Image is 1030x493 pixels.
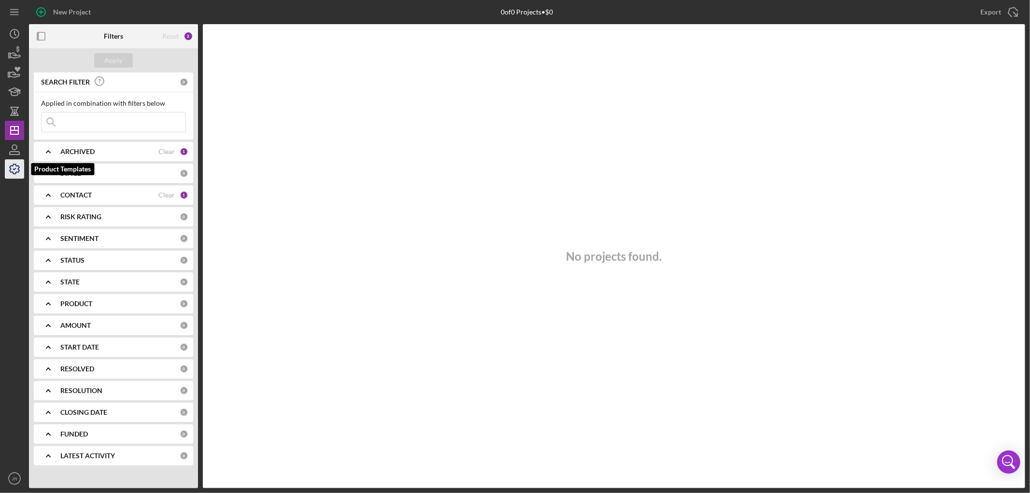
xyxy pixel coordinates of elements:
h3: No projects found. [566,250,662,263]
div: 0 [180,234,188,243]
div: 0 [180,299,188,308]
button: New Project [29,2,100,22]
div: 0 [180,430,188,438]
b: RESOLUTION [60,387,102,394]
b: SENTIMENT [60,235,99,242]
b: RESOLVED [60,365,94,373]
text: JR [12,476,17,481]
div: 0 [180,78,188,86]
b: SEARCH FILTER [41,78,90,86]
div: New Project [53,2,91,22]
b: ARCHIVED [60,148,95,155]
b: RISK RATING [60,213,101,221]
b: LATEST ACTIVITY [60,452,115,460]
b: START DATE [60,343,99,351]
div: 0 of 0 Projects • $0 [501,8,553,16]
div: Reset [162,32,179,40]
b: CLOSING DATE [60,408,107,416]
div: 0 [180,256,188,265]
div: Applied in combination with filters below [41,99,186,107]
b: CONTACT [60,191,92,199]
div: 2 [183,31,193,41]
div: 1 [180,191,188,199]
div: 0 [180,321,188,330]
div: Clear [158,148,175,155]
div: 1 [180,147,188,156]
div: 0 [180,408,188,417]
b: AMOUNT [60,322,91,329]
div: 0 [180,169,188,178]
div: 0 [180,365,188,373]
div: Export [980,2,1001,22]
b: STATUS [60,256,85,264]
div: 0 [180,451,188,460]
button: Export [971,2,1025,22]
b: PRODUCT [60,300,92,308]
div: Clear [158,191,175,199]
b: STATE [60,278,80,286]
button: Apply [94,53,133,68]
div: 0 [180,343,188,352]
div: 0 [180,278,188,286]
div: Apply [105,53,123,68]
div: 0 [180,212,188,221]
b: STAGE [60,169,81,177]
div: Open Intercom Messenger [997,451,1020,474]
div: 0 [180,386,188,395]
button: JR [5,469,24,488]
b: FUNDED [60,430,88,438]
b: Filters [104,32,123,40]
